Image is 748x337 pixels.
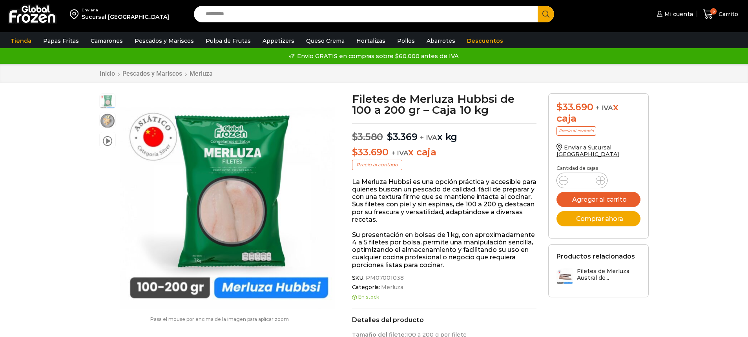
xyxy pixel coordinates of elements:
img: address-field-icon.svg [70,7,82,21]
span: + IVA [420,134,437,142]
span: SKU: [352,275,537,281]
a: Appetizers [259,33,298,48]
p: Cantidad de cajas [556,166,640,171]
a: Mi cuenta [655,6,693,22]
h2: Productos relacionados [556,253,635,260]
a: Pulpa de Frutas [202,33,255,48]
a: Descuentos [463,33,507,48]
p: Precio al contado [352,160,402,170]
a: 6 Carrito [701,5,740,24]
span: Mi cuenta [662,10,693,18]
a: Papas Fritas [39,33,83,48]
a: Pescados y Mariscos [131,33,198,48]
p: Su presentación en bolsas de 1 kg, con aproximadamente 4 a 5 filetes por bolsa, permite una manip... [352,231,537,269]
span: + IVA [596,104,613,112]
bdi: 33.690 [352,146,389,158]
nav: Breadcrumb [99,70,213,77]
a: Inicio [99,70,115,77]
bdi: 3.369 [387,131,418,142]
a: Hortalizas [352,33,389,48]
h2: Detalles del producto [352,316,537,324]
p: En stock [352,294,537,300]
span: Categoría: [352,284,537,291]
span: $ [556,101,562,113]
a: Camarones [87,33,127,48]
a: Merluza [189,70,213,77]
span: + IVA [391,149,409,157]
p: Precio al contado [556,126,596,136]
span: plato-merluza [100,113,115,129]
a: Tienda [7,33,35,48]
bdi: 3.580 [352,131,383,142]
button: Search button [538,6,554,22]
a: Abarrotes [423,33,459,48]
h1: Filetes de Merluza Hubbsi de 100 a 200 gr – Caja 10 kg [352,93,537,115]
button: Agregar al carrito [556,192,640,207]
a: Pescados y Mariscos [122,70,182,77]
p: x caja [352,147,537,158]
div: x caja [556,102,640,124]
span: $ [352,131,358,142]
bdi: 33.690 [556,101,593,113]
a: Queso Crema [302,33,348,48]
a: Filetes de Merluza Austral de... [556,268,640,285]
a: Merluza [380,284,403,291]
h3: Filetes de Merluza Austral de... [577,268,640,281]
span: $ [352,146,358,158]
input: Product quantity [575,175,589,186]
span: 6 [710,8,717,15]
div: Enviar a [82,7,169,13]
span: $ [387,131,393,142]
a: Enviar a Sucursal [GEOGRAPHIC_DATA] [556,144,619,158]
p: x kg [352,123,537,143]
span: Carrito [717,10,738,18]
span: filete de merluza [100,94,115,109]
div: Sucursal [GEOGRAPHIC_DATA] [82,13,169,21]
p: La Merluza Hubbsi es una opción práctica y accesible para quienes buscan un pescado de calidad, f... [352,178,537,223]
button: Comprar ahora [556,211,640,226]
a: Pollos [393,33,419,48]
p: Pasa el mouse por encima de la imagen para aplicar zoom [99,317,340,322]
span: PM07001038 [365,275,404,281]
